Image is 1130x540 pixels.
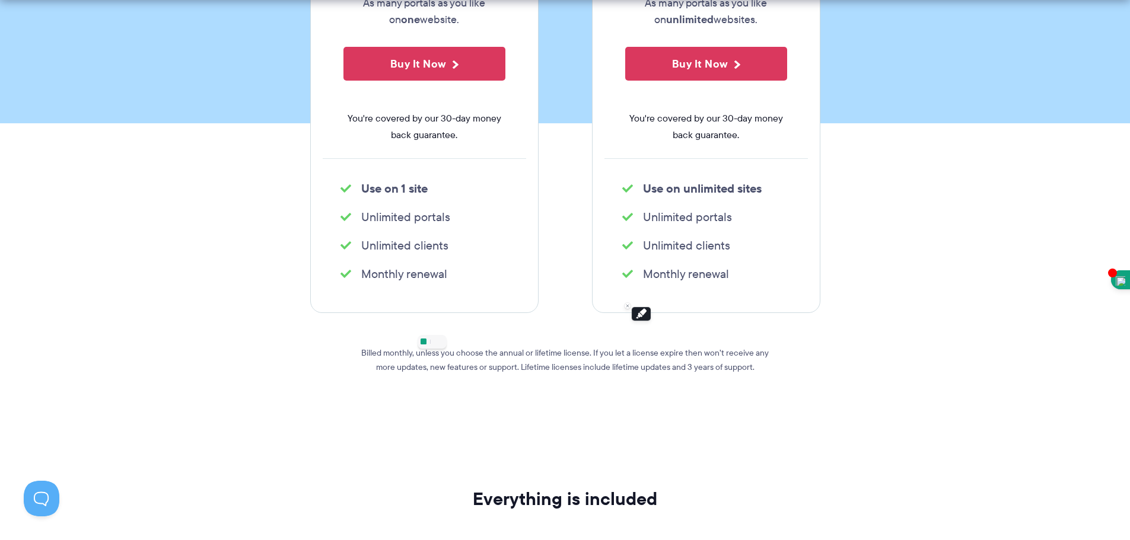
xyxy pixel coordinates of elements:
h2: Everything is included [232,489,898,509]
span: You're covered by our 30-day money back guarantee. [343,110,505,143]
img: search.svg [434,337,440,343]
button: Buy It Now [343,47,505,81]
li: Unlimited portals [340,209,508,225]
strong: one [401,11,420,27]
strong: unlimited [666,11,714,27]
li: Unlimited portals [622,209,790,225]
p: Billed monthly, unless you choose the annual or lifetime license. If you let a license expire the... [352,346,779,374]
strong: Use on unlimited sites [643,180,762,197]
img: logo.svg [421,338,426,344]
li: Unlimited clients [622,237,790,254]
button: Buy It Now [625,47,787,81]
li: Monthly renewal [340,266,508,282]
li: Monthly renewal [622,266,790,282]
li: Unlimited clients [340,237,508,254]
span: You're covered by our 30-day money back guarantee. [625,110,787,143]
iframe: Toggle Customer Support [24,481,59,516]
strong: Use on 1 site [361,180,428,197]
